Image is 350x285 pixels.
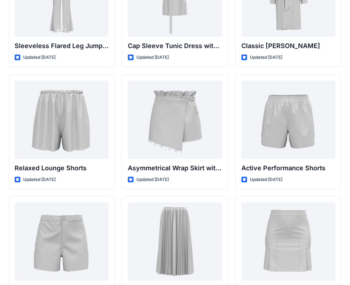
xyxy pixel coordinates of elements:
[15,41,109,51] p: Sleeveless Flared Leg Jumpsuit
[241,81,335,159] a: Active Performance Shorts
[128,202,222,281] a: Ruched Mini Skirt with Attached Draped Panel
[23,54,56,61] p: Updated [DATE]
[23,176,56,183] p: Updated [DATE]
[136,54,169,61] p: Updated [DATE]
[15,202,109,281] a: Tailored Twill Shorts
[136,176,169,183] p: Updated [DATE]
[241,41,335,51] p: Classic [PERSON_NAME]
[128,81,222,159] a: Asymmetrical Wrap Skirt with Ruffle Waist
[15,81,109,159] a: Relaxed Lounge Shorts
[250,54,282,61] p: Updated [DATE]
[15,163,109,173] p: Relaxed Lounge Shorts
[250,176,282,183] p: Updated [DATE]
[241,202,335,281] a: Ruched Mini Skirt with Attached Draped Panel
[241,163,335,173] p: Active Performance Shorts
[128,41,222,51] p: Cap Sleeve Tunic Dress with Belt
[128,163,222,173] p: Asymmetrical Wrap Skirt with Ruffle Waist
